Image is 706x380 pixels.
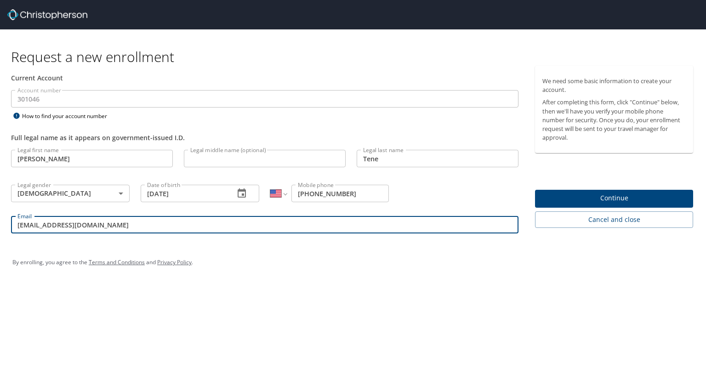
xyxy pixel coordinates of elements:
[542,193,686,204] span: Continue
[7,9,87,20] img: cbt logo
[535,211,693,228] button: Cancel and close
[11,133,518,142] div: Full legal name as it appears on government-issued I.D.
[535,190,693,208] button: Continue
[542,98,686,142] p: After completing this form, click "Continue" below, then we'll have you verify your mobile phone ...
[542,214,686,226] span: Cancel and close
[291,185,389,202] input: Enter phone number
[11,48,700,66] h1: Request a new enrollment
[12,251,694,274] div: By enrolling, you agree to the and .
[89,258,145,266] a: Terms and Conditions
[11,185,130,202] div: [DEMOGRAPHIC_DATA]
[157,258,192,266] a: Privacy Policy
[11,73,518,83] div: Current Account
[542,77,686,94] p: We need some basic information to create your account.
[141,185,227,202] input: MM/DD/YYYY
[11,110,126,122] div: How to find your account number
